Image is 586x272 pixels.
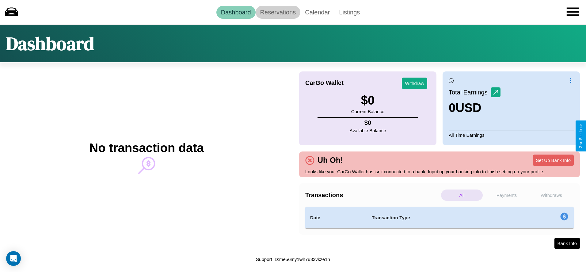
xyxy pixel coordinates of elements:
p: Current Balance [351,107,384,116]
p: All Time Earnings [449,131,574,139]
a: Reservations [256,6,301,19]
div: Give Feedback [579,124,583,148]
p: Withdraws [531,190,572,201]
h4: Transactions [305,192,439,199]
p: Total Earnings [449,87,491,98]
h4: Date [310,214,362,221]
p: Support ID: me56my1wh7u33vkze1n [256,255,330,263]
h3: 0 USD [449,101,500,115]
a: Listings [334,6,364,19]
h4: Uh Oh! [314,156,346,165]
button: Set Up Bank Info [533,155,574,166]
p: Payments [486,190,527,201]
p: All [441,190,483,201]
a: Dashboard [216,6,256,19]
table: simple table [305,207,574,228]
h4: Transaction Type [372,214,510,221]
h3: $ 0 [351,94,384,107]
h4: CarGo Wallet [305,79,344,86]
h4: $ 0 [350,119,386,126]
button: Bank Info [554,238,580,249]
h2: No transaction data [89,141,204,155]
p: Available Balance [350,126,386,135]
a: Calendar [300,6,334,19]
div: Open Intercom Messenger [6,251,21,266]
h1: Dashboard [6,31,94,56]
p: Looks like your CarGo Wallet has isn't connected to a bank. Input up your banking info to finish ... [305,167,574,176]
button: Withdraw [402,78,427,89]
